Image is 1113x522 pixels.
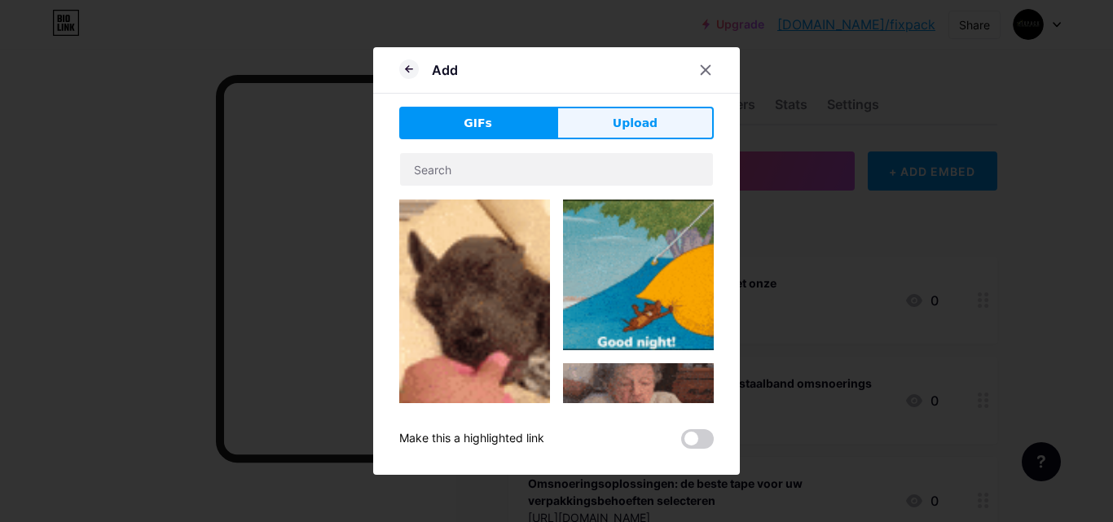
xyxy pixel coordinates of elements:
button: GIFs [399,107,556,139]
img: Gihpy [563,363,714,502]
input: Search [400,153,713,186]
div: Make this a highlighted link [399,429,544,449]
span: Upload [613,115,658,132]
img: Gihpy [399,200,550,468]
span: GIFs [464,115,492,132]
div: Add [432,60,458,80]
img: Gihpy [563,200,714,350]
button: Upload [556,107,714,139]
